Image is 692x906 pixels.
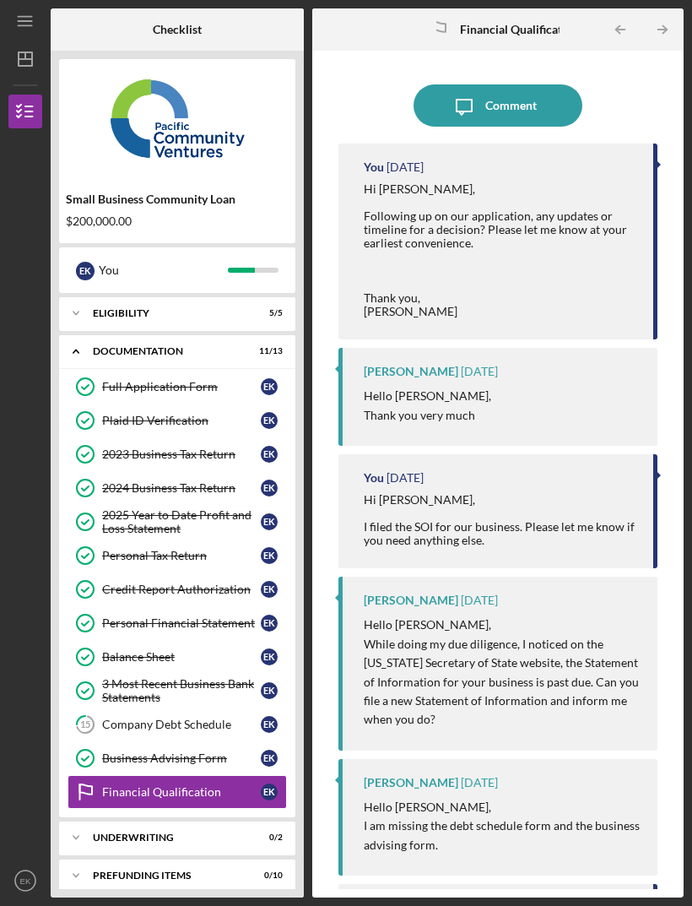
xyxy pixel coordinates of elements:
[76,262,95,280] div: E K
[68,370,287,404] a: Full Application FormEK
[364,616,641,634] p: Hello [PERSON_NAME],
[102,751,261,765] div: Business Advising Form
[461,365,498,378] time: 2025-09-30 23:00
[461,594,498,607] time: 2025-09-25 23:53
[261,648,278,665] div: E K
[59,68,295,169] img: Product logo
[68,505,287,539] a: 2025 Year to Date Profit and Loss StatementEK
[102,583,261,596] div: Credit Report Authorization
[68,775,287,809] a: Financial QualificationEK
[261,615,278,632] div: E K
[102,448,261,461] div: 2023 Business Tax Return
[364,816,641,854] p: I am missing the debt schedule form and the business advising form.
[80,719,90,730] tspan: 15
[364,776,458,789] div: [PERSON_NAME]
[102,718,261,731] div: Company Debt Schedule
[261,784,278,800] div: E K
[261,513,278,530] div: E K
[261,480,278,496] div: E K
[252,833,283,843] div: 0 / 2
[364,365,458,378] div: [PERSON_NAME]
[364,387,491,405] p: Hello [PERSON_NAME],
[387,160,424,174] time: 2025-10-03 20:19
[261,446,278,463] div: E K
[460,23,579,36] b: Financial Qualification
[68,572,287,606] a: Credit Report AuthorizationEK
[364,160,384,174] div: You
[68,640,287,674] a: Balance SheetEK
[252,871,283,881] div: 0 / 10
[68,471,287,505] a: 2024 Business Tax ReturnEK
[364,182,636,318] div: Hi [PERSON_NAME], Following up on our application, any updates or timeline for a decision? Please...
[93,833,241,843] div: Underwriting
[261,547,278,564] div: E K
[102,549,261,562] div: Personal Tax Return
[261,750,278,767] div: E K
[93,346,241,356] div: Documentation
[261,682,278,699] div: E K
[364,594,458,607] div: [PERSON_NAME]
[252,346,283,356] div: 11 / 13
[261,412,278,429] div: E K
[68,708,287,741] a: 15Company Debt ScheduleEK
[261,378,278,395] div: E K
[102,380,261,393] div: Full Application Form
[68,741,287,775] a: Business Advising FormEK
[66,193,289,206] div: Small Business Community Loan
[461,776,498,789] time: 2025-09-18 19:52
[364,798,641,816] p: Hello [PERSON_NAME],
[102,481,261,495] div: 2024 Business Tax Return
[102,616,261,630] div: Personal Financial Statement
[153,23,202,36] b: Checklist
[93,308,241,318] div: Eligibility
[364,635,641,730] p: While doing my due diligence, I noticed on the [US_STATE] Secretary of State website, the Stateme...
[68,437,287,471] a: 2023 Business Tax ReturnEK
[261,581,278,598] div: E K
[364,406,491,425] p: Thank you very much
[252,308,283,318] div: 5 / 5
[364,493,636,547] div: Hi [PERSON_NAME], I filed the SOI for our business. Please let me know if you need anything else.
[66,214,289,228] div: $200,000.00
[102,677,261,704] div: 3 Most Recent Business Bank Statements
[261,716,278,733] div: E K
[20,876,31,886] text: EK
[414,84,582,127] button: Comment
[68,606,287,640] a: Personal Financial StatementEK
[102,508,261,535] div: 2025 Year to Date Profit and Loss Statement
[485,84,537,127] div: Comment
[387,471,424,485] time: 2025-09-30 22:49
[102,785,261,799] div: Financial Qualification
[68,674,287,708] a: 3 Most Recent Business Bank StatementsEK
[68,539,287,572] a: Personal Tax ReturnEK
[68,404,287,437] a: Plaid ID VerificationEK
[364,471,384,485] div: You
[102,414,261,427] div: Plaid ID Verification
[93,871,241,881] div: Prefunding Items
[99,256,228,285] div: You
[102,650,261,664] div: Balance Sheet
[8,864,42,898] button: EK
